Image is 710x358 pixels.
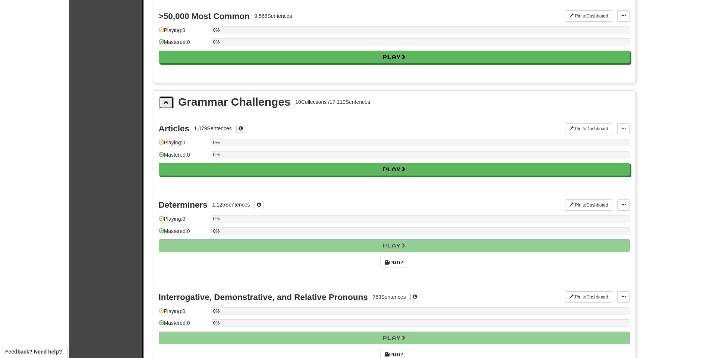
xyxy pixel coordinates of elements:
[159,38,207,51] div: Mastered: 0
[159,200,208,210] div: Determiners
[212,201,250,208] div: 1,125 Sentences
[159,307,207,320] div: Playing: 0
[159,163,630,176] button: Play
[159,239,630,252] button: Play
[565,199,612,211] button: Pin toDashboard
[5,348,62,355] span: Open feedback widget
[565,10,612,22] button: Pin toDashboard
[159,319,207,332] div: Mastered: 0
[159,26,207,39] div: Playing: 0
[159,151,207,163] div: Mastered: 0
[565,123,612,134] button: Pin toDashboard
[254,12,292,20] div: 9,568 Sentences
[565,291,612,303] button: Pin toDashboard
[295,98,370,106] div: 10 Collections / 17,110 Sentences
[194,125,232,132] div: 1,079 Sentences
[159,139,207,151] div: Playing: 0
[159,215,207,227] div: Playing: 0
[159,227,207,240] div: Mastered: 0
[381,257,408,268] a: Pro!
[372,293,406,301] div: 763 Sentences
[178,96,291,108] div: Grammar Challenges
[159,124,190,133] div: Articles
[159,12,250,21] div: >50,000 Most Common
[159,51,630,63] button: Play
[159,293,368,302] div: Interrogative, Demonstrative, and Relative Pronouns
[159,332,630,344] button: Play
